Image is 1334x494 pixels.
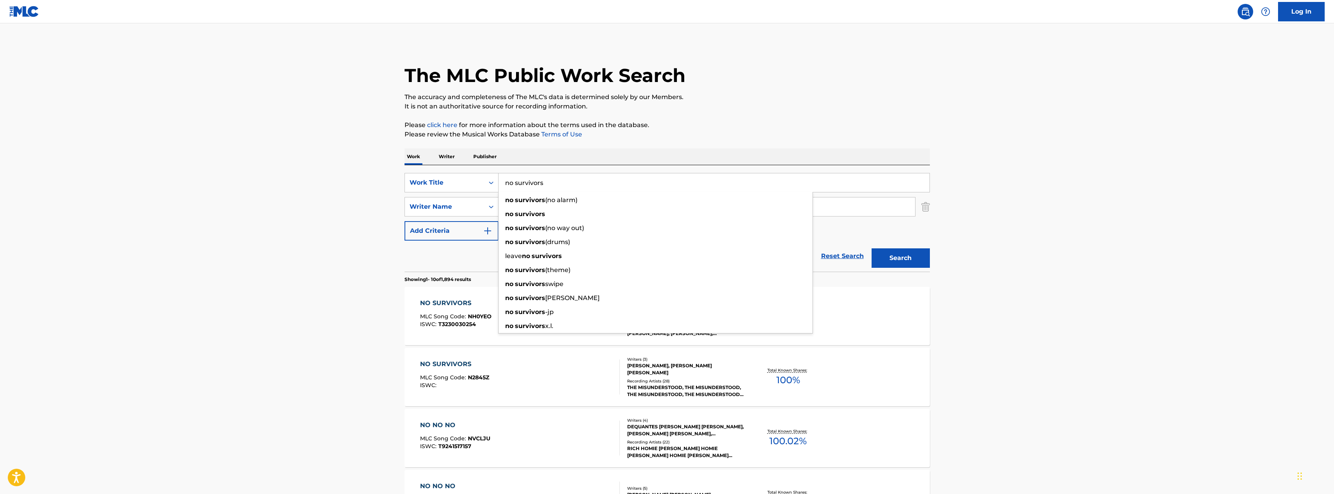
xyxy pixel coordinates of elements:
div: Help [1258,4,1273,19]
p: Total Known Shares: [767,367,809,373]
div: DEQUANTES [PERSON_NAME] [PERSON_NAME], [PERSON_NAME] [PERSON_NAME], [PERSON_NAME] [627,423,745,437]
strong: no [505,224,513,232]
div: NO NO NO [420,421,490,430]
strong: no [505,196,513,204]
p: The accuracy and completeness of The MLC's data is determined solely by our Members. [405,93,930,102]
a: Public Search [1238,4,1253,19]
span: swipe [545,280,563,288]
div: Writers ( 5 ) [627,485,745,491]
div: Writers ( 3 ) [627,356,745,362]
div: Work Title [410,178,480,187]
span: leave [505,252,522,260]
span: (no alarm) [545,196,577,204]
a: NO SURVIVORSMLC Song Code:NH0YEOISWC:T3230030254Writers (4)[PERSON_NAME], [PERSON_NAME], [PERSON_... [405,287,930,345]
strong: survivors [515,238,545,246]
p: Writer [436,148,457,165]
strong: survivors [515,266,545,274]
strong: no [522,252,530,260]
span: ISWC : [420,443,438,450]
p: Work [405,148,422,165]
span: -jp [545,308,554,316]
div: Writers ( 4 ) [627,417,745,423]
strong: no [505,238,513,246]
button: Add Criteria [405,221,499,241]
span: x.l. [545,322,553,330]
iframe: Chat Widget [1295,457,1334,494]
div: Recording Artists ( 22 ) [627,439,745,445]
form: Search Form [405,173,930,272]
a: Log In [1278,2,1325,21]
div: Recording Artists ( 28 ) [627,378,745,384]
span: (theme) [545,266,570,274]
span: T9241517157 [438,443,471,450]
h1: The MLC Public Work Search [405,64,685,87]
img: Delete Criterion [921,197,930,216]
strong: survivors [515,280,545,288]
img: search [1241,7,1250,16]
strong: no [505,210,513,218]
span: (no way out) [545,224,584,232]
div: NO SURVIVORS [420,298,492,308]
strong: no [505,308,513,316]
a: NO NO NOMLC Song Code:NVCLJUISWC:T9241517157Writers (4)DEQUANTES [PERSON_NAME] [PERSON_NAME], [PE... [405,409,930,467]
img: MLC Logo [9,6,39,17]
strong: no [505,266,513,274]
div: Drag [1297,464,1302,488]
span: (drums) [545,238,570,246]
span: MLC Song Code : [420,313,468,320]
span: 100.02 % [769,434,807,448]
strong: survivors [515,322,545,330]
span: ISWC : [420,321,438,328]
a: Reset Search [817,248,868,265]
a: click here [427,121,457,129]
a: Terms of Use [540,131,582,138]
strong: no [505,294,513,302]
span: NVCLJU [468,435,490,442]
img: help [1261,7,1270,16]
strong: survivors [515,210,545,218]
p: It is not an authoritative source for recording information. [405,102,930,111]
p: Showing 1 - 10 of 1,894 results [405,276,471,283]
span: [PERSON_NAME] [545,294,600,302]
img: 9d2ae6d4665cec9f34b9.svg [483,226,492,236]
span: 100 % [776,373,800,387]
a: NO SURVIVORSMLC Song Code:N2845ZISWC:Writers (3)[PERSON_NAME], [PERSON_NAME] [PERSON_NAME]Recordi... [405,348,930,406]
span: MLC Song Code : [420,435,468,442]
div: [PERSON_NAME], [PERSON_NAME] [PERSON_NAME] [627,362,745,376]
p: Total Known Shares: [767,428,809,434]
strong: survivors [532,252,562,260]
strong: no [505,322,513,330]
div: Writer Name [410,202,480,211]
strong: survivors [515,294,545,302]
div: NO NO NO [420,482,493,491]
strong: survivors [515,196,545,204]
div: NO SURVIVORS [420,360,489,369]
div: RICH HOMIE [PERSON_NAME] HOMIE [PERSON_NAME] HOMIE [PERSON_NAME] HOMIE [PERSON_NAME] HOMIE [PERSO... [627,445,745,459]
span: MLC Song Code : [420,374,468,381]
p: Please review the Musical Works Database [405,130,930,139]
p: Publisher [471,148,499,165]
strong: survivors [515,308,545,316]
span: T3230030254 [438,321,476,328]
strong: survivors [515,224,545,232]
div: THE MISUNDERSTOOD, THE MISUNDERSTOOD, THE MISUNDERSTOOD, THE MISUNDERSTOOD, THE MISUNDERSTOOD [627,384,745,398]
span: NH0YEO [468,313,492,320]
button: Search [872,248,930,268]
span: N2845Z [468,374,489,381]
strong: no [505,280,513,288]
span: ISWC : [420,382,438,389]
p: Please for more information about the terms used in the database. [405,120,930,130]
